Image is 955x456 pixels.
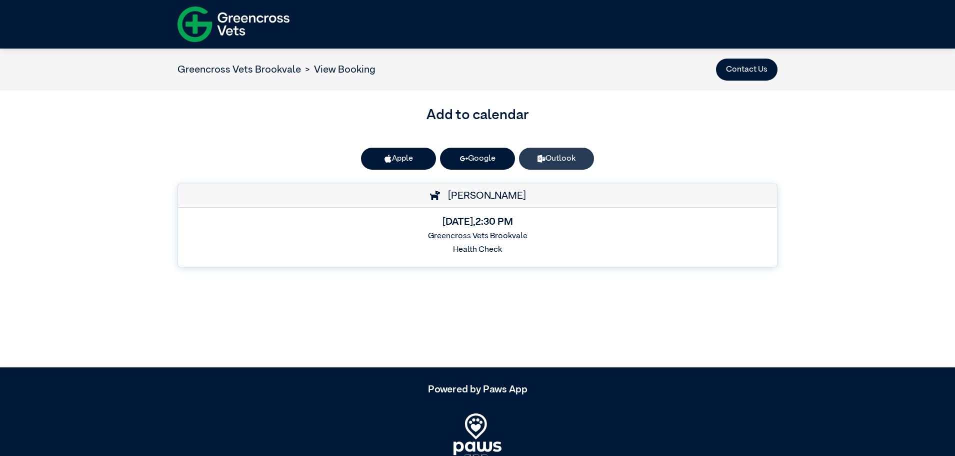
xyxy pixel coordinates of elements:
[519,148,594,170] a: Outlook
[186,245,769,255] h6: Health Check
[301,62,375,77] li: View Booking
[177,383,777,395] h5: Powered by Paws App
[716,59,777,81] button: Contact Us
[177,62,375,77] nav: breadcrumb
[177,3,289,46] img: f-logo
[443,191,526,201] span: [PERSON_NAME]
[186,216,769,228] h5: [DATE] , 2:30 PM
[177,65,301,75] a: Greencross Vets Brookvale
[440,148,515,170] a: Google
[186,232,769,241] h6: Greencross Vets Brookvale
[361,148,436,170] button: Apple
[177,105,777,126] h3: Add to calendar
